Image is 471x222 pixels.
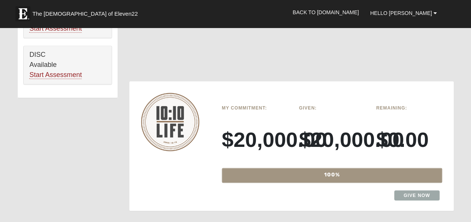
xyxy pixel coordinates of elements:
img: Eleven22 logo [15,6,30,21]
a: Back to [DOMAIN_NAME] [287,3,365,22]
a: The [DEMOGRAPHIC_DATA] of Eleven22 [12,3,161,21]
img: 10-10-Life-logo-round-no-scripture.png [141,93,199,151]
a: Start Assessment [29,25,82,33]
h3: $20,000.00 [222,127,288,152]
h3: $0.00 [376,127,442,152]
h3: $20,000.00 [299,127,365,152]
span: Hello [PERSON_NAME] [370,10,432,16]
a: Hello [PERSON_NAME] [365,4,443,22]
h6: My Commitment: [222,105,288,111]
a: Start Assessment [29,71,82,79]
h6: Given: [299,105,365,111]
h6: Remaining: [376,105,442,111]
div: DISC Available [24,46,112,84]
a: Give Now [394,190,440,200]
div: 100% [222,168,442,182]
span: The [DEMOGRAPHIC_DATA] of Eleven22 [32,10,138,18]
